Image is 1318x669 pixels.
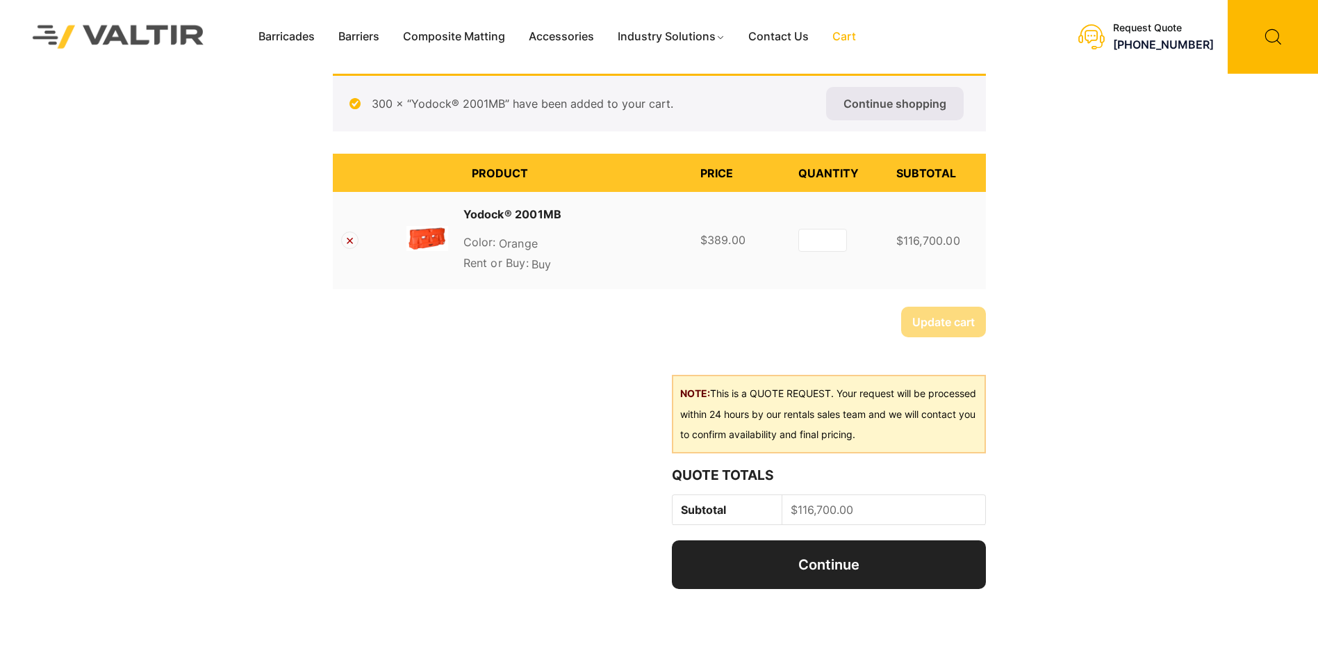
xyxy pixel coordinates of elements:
a: Remove Yodock® 2001MB from cart [341,232,359,249]
button: Update cart [901,307,986,337]
input: Product quantity [798,229,847,252]
a: Continue [672,540,985,589]
th: Price [692,154,790,192]
div: 300 × “Yodock® 2001MB” have been added to your cart. [333,74,986,131]
a: Barricades [247,26,327,47]
a: Cart [821,26,868,47]
dt: Rent or Buy: [463,255,529,271]
th: Product [463,154,692,192]
bdi: 116,700.00 [896,234,960,248]
bdi: 116,700.00 [791,503,853,517]
p: Buy [463,255,684,275]
b: NOTE: [680,387,710,399]
span: $ [896,234,903,248]
span: $ [700,233,707,247]
a: Continue shopping [826,87,964,120]
th: Subtotal [888,154,986,192]
img: Valtir Rentals [15,7,222,66]
p: Orange [463,234,684,255]
a: [PHONE_NUMBER] [1113,38,1214,51]
a: Yodock® 2001MB [463,206,562,223]
a: Contact Us [736,26,821,47]
bdi: 389.00 [700,233,746,247]
div: Request Quote [1113,22,1214,34]
a: Accessories [517,26,606,47]
a: Barriers [327,26,391,47]
a: Composite Matting [391,26,517,47]
dt: Color: [463,234,496,250]
th: Subtotal [673,495,782,525]
span: $ [791,503,798,517]
th: Quantity [790,154,888,192]
a: Industry Solutions [606,26,737,47]
div: This is a QUOTE REQUEST. Your request will be processed within 24 hours by our rentals sales team... [672,375,985,454]
h2: Quote Totals [672,467,985,483]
